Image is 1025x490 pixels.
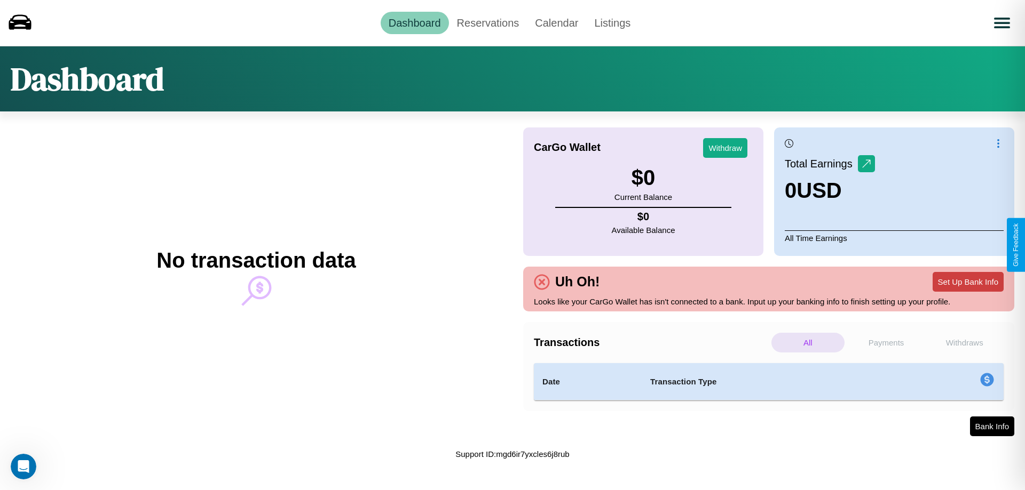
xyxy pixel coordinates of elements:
[928,333,1001,352] p: Withdraws
[534,294,1004,309] p: Looks like your CarGo Wallet has isn't connected to a bank. Input up your banking info to finish ...
[785,230,1004,245] p: All Time Earnings
[381,12,449,34] a: Dashboard
[534,336,769,349] h4: Transactions
[455,447,569,461] p: Support ID: mgd6ir7yxcles6j8rub
[534,363,1004,400] table: simple table
[534,141,601,154] h4: CarGo Wallet
[785,179,875,203] h3: 0 USD
[933,272,1004,292] button: Set Up Bank Info
[11,454,36,479] iframe: Intercom live chat
[785,154,858,173] p: Total Earnings
[612,223,675,237] p: Available Balance
[1012,223,1020,267] div: Give Feedback
[11,57,164,101] h1: Dashboard
[527,12,586,34] a: Calendar
[612,211,675,223] h4: $ 0
[987,8,1017,38] button: Open menu
[970,416,1014,436] button: Bank Info
[449,12,527,34] a: Reservations
[650,375,893,388] h4: Transaction Type
[850,333,923,352] p: Payments
[156,248,356,272] h2: No transaction data
[703,138,747,158] button: Withdraw
[550,274,605,290] h4: Uh Oh!
[586,12,638,34] a: Listings
[614,190,672,204] p: Current Balance
[771,333,845,352] p: All
[542,375,633,388] h4: Date
[614,166,672,190] h3: $ 0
